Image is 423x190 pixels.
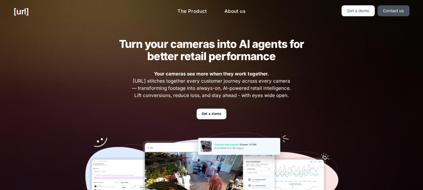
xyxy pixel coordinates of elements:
strong: Your cameras see more when they work together. [154,71,269,77]
a: The Product [173,5,212,18]
a: Contact us [378,5,410,16]
h2: Turn your cameras into AI agents for better retail performance [109,38,314,62]
span: [URL] stitches together every customer journey across every camera — transforming footage into al... [131,70,292,99]
a: About us [219,5,250,18]
a: Get a demo [342,5,375,16]
a: Get a demo [197,109,226,120]
a: [URL] [13,5,29,18]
